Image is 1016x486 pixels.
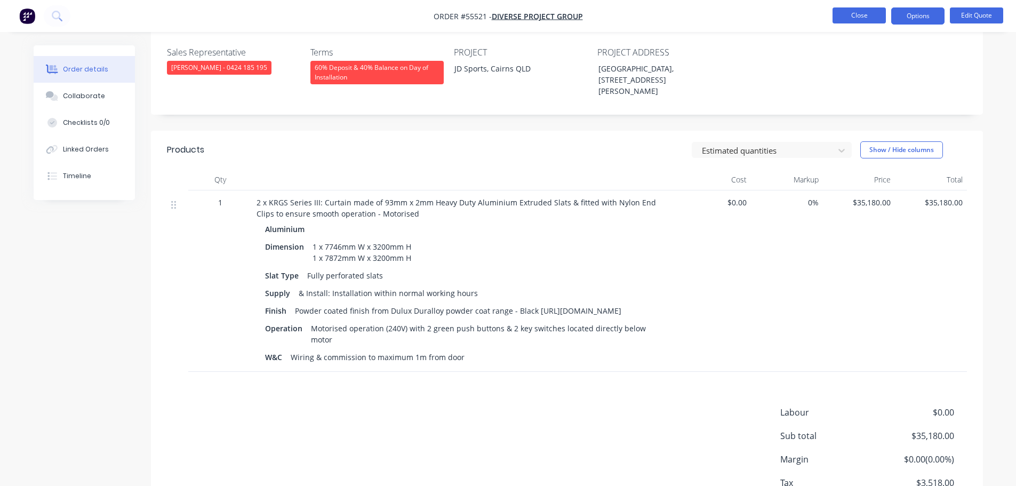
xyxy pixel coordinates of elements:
[34,163,135,189] button: Timeline
[167,46,300,59] label: Sales Representative
[265,349,286,365] div: W&C
[833,7,886,23] button: Close
[286,349,469,365] div: Wiring & commission to maximum 1m from door
[751,169,823,190] div: Markup
[257,197,658,219] span: 2 x KRGS Series III: Curtain made of 93mm x 2mm Heavy Duty Aluminium Extruded Slats & fitted with...
[265,303,291,318] div: Finish
[63,171,91,181] div: Timeline
[34,56,135,83] button: Order details
[310,46,444,59] label: Terms
[310,61,444,84] div: 60% Deposit & 40% Balance on Day of Installation
[265,268,303,283] div: Slat Type
[34,83,135,109] button: Collaborate
[875,453,954,466] span: $0.00 ( 0.00 %)
[265,239,308,254] div: Dimension
[188,169,252,190] div: Qty
[167,144,204,156] div: Products
[63,65,108,74] div: Order details
[434,11,492,21] span: Order #55521 -
[63,91,105,101] div: Collaborate
[860,141,943,158] button: Show / Hide columns
[63,145,109,154] div: Linked Orders
[34,109,135,136] button: Checklists 0/0
[218,197,222,208] span: 1
[265,221,309,237] div: Aluminium
[492,11,583,21] a: Diverse Project Group
[780,406,875,419] span: Labour
[265,321,307,336] div: Operation
[63,118,110,128] div: Checklists 0/0
[303,268,387,283] div: Fully perforated slats
[780,429,875,442] span: Sub total
[34,136,135,163] button: Linked Orders
[590,61,723,99] div: [GEOGRAPHIC_DATA], [STREET_ADDRESS][PERSON_NAME]
[454,46,587,59] label: PROJECT
[446,61,579,76] div: JD Sports, Cairns QLD
[823,169,895,190] div: Price
[167,61,271,75] div: [PERSON_NAME] - 0424 185 195
[899,197,963,208] span: $35,180.00
[308,239,415,266] div: 1 x 7746mm W x 3200mm H 1 x 7872mm W x 3200mm H
[875,406,954,419] span: $0.00
[683,197,747,208] span: $0.00
[294,285,482,301] div: & Install: Installation within normal working hours
[679,169,751,190] div: Cost
[895,169,967,190] div: Total
[755,197,819,208] span: 0%
[875,429,954,442] span: $35,180.00
[597,46,731,59] label: PROJECT ADDRESS
[265,285,294,301] div: Supply
[19,8,35,24] img: Factory
[780,453,875,466] span: Margin
[891,7,945,25] button: Options
[950,7,1003,23] button: Edit Quote
[291,303,626,318] div: Powder coated finish from Dulux Duralloy powder coat range - Black [URL][DOMAIN_NAME]
[307,321,666,347] div: Motorised operation (240V) with 2 green push buttons & 2 key switches located directly below motor
[827,197,891,208] span: $35,180.00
